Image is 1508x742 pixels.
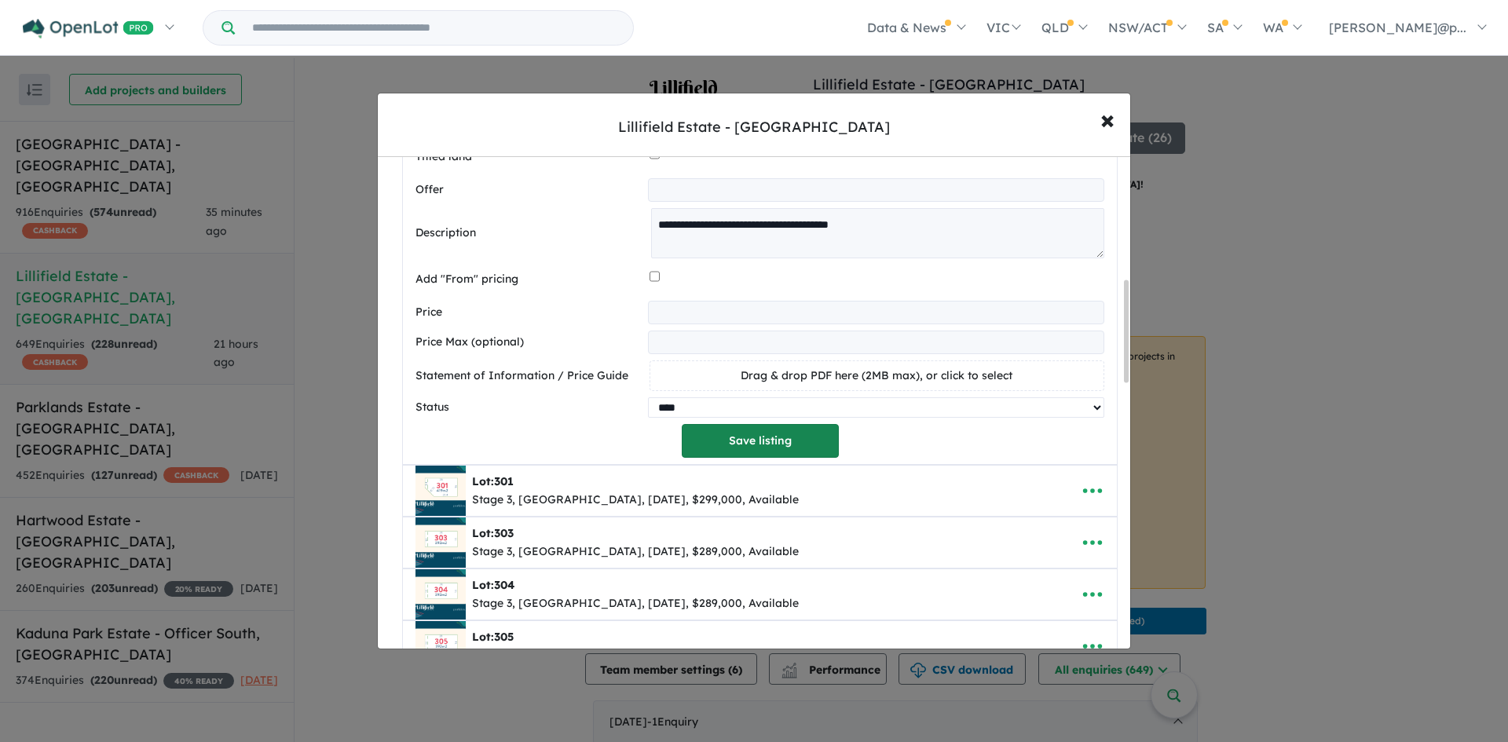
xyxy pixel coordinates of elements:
input: Try estate name, suburb, builder or developer [238,11,630,45]
div: Stage 3, [GEOGRAPHIC_DATA], [DATE], $289,000, Available [472,646,799,665]
b: Lot: [472,630,514,644]
div: Lillifield Estate - [GEOGRAPHIC_DATA] [618,117,890,137]
button: Save listing [682,424,839,458]
img: Lillifield%20Estate%20-%20Warragul%20-%20Lot%20301___1751178607.jpg [415,466,466,516]
b: Lot: [472,474,514,488]
img: Openlot PRO Logo White [23,19,154,38]
span: Drag & drop PDF here (2MB max), or click to select [741,368,1012,382]
div: Stage 3, [GEOGRAPHIC_DATA], [DATE], $289,000, Available [472,543,799,561]
span: [PERSON_NAME]@p... [1329,20,1466,35]
b: Lot: [472,526,514,540]
label: Description [415,224,645,243]
div: Stage 3, [GEOGRAPHIC_DATA], [DATE], $299,000, Available [472,491,799,510]
span: 305 [494,630,514,644]
label: Status [415,398,642,417]
div: Stage 3, [GEOGRAPHIC_DATA], [DATE], $289,000, Available [472,594,799,613]
label: Offer [415,181,642,199]
span: × [1100,102,1115,136]
img: Lillifield%20Estate%20-%20Warragul%20-%20Lot%20304___1751179155.jpg [415,569,466,620]
span: 304 [494,578,514,592]
label: Price [415,303,642,322]
label: Price Max (optional) [415,333,642,352]
b: Lot: [472,578,514,592]
img: Lillifield%20Estate%20-%20Warragul%20-%20Lot%20303___1751179114.jpg [415,517,466,568]
label: Statement of Information / Price Guide [415,367,643,386]
label: Add "From" pricing [415,270,643,289]
span: 303 [494,526,514,540]
img: Lillifield%20Estate%20-%20Warragul%20-%20Lot%20305___1751179195.jpg [415,621,466,671]
span: 301 [494,474,514,488]
label: Titled land [415,148,643,166]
